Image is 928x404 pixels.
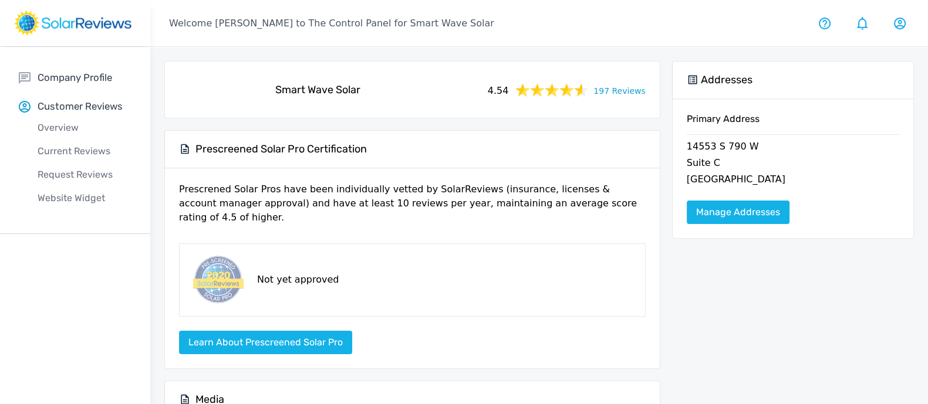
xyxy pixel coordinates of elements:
p: Suite C [687,156,899,172]
p: Welcome [PERSON_NAME] to The Control Panel for Smart Wave Solar [169,16,494,30]
span: 4.54 [488,82,509,98]
p: Prescrened Solar Pros have been individually vetted by SolarReviews (insurance, licenses & accoun... [179,182,646,234]
img: prescreened-badge.png [189,253,245,307]
p: Overview [19,121,150,135]
a: Learn about Prescreened Solar Pro [179,337,352,348]
h5: Smart Wave Solar [275,83,360,97]
h6: Primary Address [687,113,899,134]
p: Not yet approved [257,273,339,287]
a: Manage Addresses [687,201,789,224]
p: Current Reviews [19,144,150,158]
p: Website Widget [19,191,150,205]
h5: Prescreened Solar Pro Certification [195,142,367,156]
p: 14553 S 790 W [687,140,899,156]
button: Learn about Prescreened Solar Pro [179,331,352,354]
p: Company Profile [38,70,112,85]
a: Overview [19,116,150,140]
a: 197 Reviews [593,83,645,97]
p: [GEOGRAPHIC_DATA] [687,172,899,189]
a: Website Widget [19,186,150,210]
a: Current Reviews [19,140,150,163]
h5: Addresses [701,73,752,87]
p: Customer Reviews [38,99,123,114]
a: Request Reviews [19,163,150,186]
p: Request Reviews [19,168,150,182]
